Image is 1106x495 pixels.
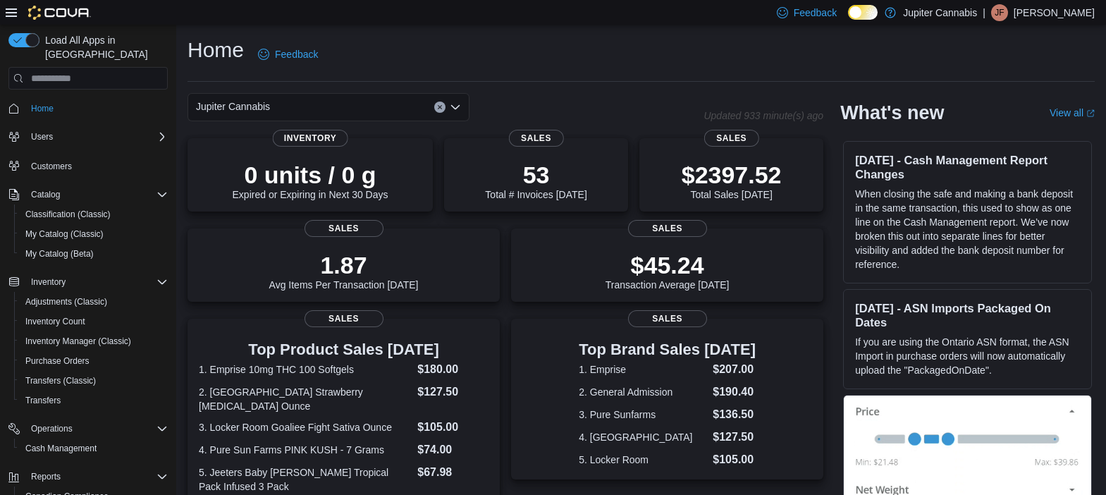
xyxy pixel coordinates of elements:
[1050,107,1095,118] a: View allExternal link
[855,187,1080,271] p: When closing the safe and making a bank deposit in the same transaction, this used to show as one...
[20,293,168,310] span: Adjustments (Classic)
[417,361,489,378] dd: $180.00
[450,102,461,113] button: Open list of options
[305,310,383,327] span: Sales
[25,248,94,259] span: My Catalog (Beta)
[31,471,61,482] span: Reports
[682,161,782,189] p: $2397.52
[269,251,419,279] p: 1.87
[794,6,837,20] span: Feedback
[20,353,95,369] a: Purchase Orders
[682,161,782,200] div: Total Sales [DATE]
[233,161,388,189] p: 0 units / 0 g
[713,406,756,423] dd: $136.50
[199,465,412,494] dt: 5. Jeeters Baby [PERSON_NAME] Tropical Pack Infused 3 Pack
[508,130,563,147] span: Sales
[20,440,168,457] span: Cash Management
[25,420,168,437] span: Operations
[20,206,168,223] span: Classification (Classic)
[275,47,318,61] span: Feedback
[25,274,71,291] button: Inventory
[840,102,944,124] h2: What's new
[25,375,96,386] span: Transfers (Classic)
[855,153,1080,181] h3: [DATE] - Cash Management Report Changes
[713,361,756,378] dd: $207.00
[713,429,756,446] dd: $127.50
[20,353,168,369] span: Purchase Orders
[628,220,707,237] span: Sales
[579,385,707,399] dt: 2. General Admission
[28,6,91,20] img: Cova
[20,372,102,389] a: Transfers (Classic)
[579,362,707,377] dt: 1. Emprise
[417,441,489,458] dd: $74.00
[579,341,756,358] h3: Top Brand Sales [DATE]
[31,161,72,172] span: Customers
[3,98,173,118] button: Home
[3,185,173,204] button: Catalog
[25,209,111,220] span: Classification (Classic)
[1014,4,1095,21] p: [PERSON_NAME]
[20,206,116,223] a: Classification (Classic)
[14,331,173,351] button: Inventory Manager (Classic)
[703,130,758,147] span: Sales
[983,4,985,21] p: |
[14,312,173,331] button: Inventory Count
[434,102,446,113] button: Clear input
[20,245,99,262] a: My Catalog (Beta)
[252,40,324,68] a: Feedback
[1086,109,1095,118] svg: External link
[995,4,1004,21] span: JF
[14,439,173,458] button: Cash Management
[25,336,131,347] span: Inventory Manager (Classic)
[273,130,348,147] span: Inventory
[14,391,173,410] button: Transfers
[20,245,168,262] span: My Catalog (Beta)
[14,204,173,224] button: Classification (Classic)
[25,158,78,175] a: Customers
[485,161,586,200] div: Total # Invoices [DATE]
[606,251,730,291] div: Transaction Average [DATE]
[20,226,109,243] a: My Catalog (Classic)
[20,226,168,243] span: My Catalog (Classic)
[20,293,113,310] a: Adjustments (Classic)
[199,362,412,377] dt: 1. Emprise 10mg THC 100 Softgels
[25,296,107,307] span: Adjustments (Classic)
[25,395,61,406] span: Transfers
[14,371,173,391] button: Transfers (Classic)
[39,33,168,61] span: Load All Apps in [GEOGRAPHIC_DATA]
[199,341,489,358] h3: Top Product Sales [DATE]
[417,464,489,481] dd: $67.98
[14,292,173,312] button: Adjustments (Classic)
[3,272,173,292] button: Inventory
[20,392,66,409] a: Transfers
[188,36,244,64] h1: Home
[855,335,1080,377] p: If you are using the Ontario ASN format, the ASN Import in purchase orders will now automatically...
[31,103,54,114] span: Home
[991,4,1008,21] div: Jazmin F
[25,355,90,367] span: Purchase Orders
[14,244,173,264] button: My Catalog (Beta)
[31,276,66,288] span: Inventory
[20,313,91,330] a: Inventory Count
[25,100,59,117] a: Home
[25,186,66,203] button: Catalog
[25,274,168,291] span: Inventory
[25,316,85,327] span: Inventory Count
[417,419,489,436] dd: $105.00
[199,385,412,413] dt: 2. [GEOGRAPHIC_DATA] Strawberry [MEDICAL_DATA] Ounce
[579,430,707,444] dt: 4. [GEOGRAPHIC_DATA]
[485,161,586,189] p: 53
[25,228,104,240] span: My Catalog (Classic)
[25,468,168,485] span: Reports
[14,351,173,371] button: Purchase Orders
[20,333,137,350] a: Inventory Manager (Classic)
[25,99,168,117] span: Home
[25,420,78,437] button: Operations
[628,310,707,327] span: Sales
[20,440,102,457] a: Cash Management
[20,372,168,389] span: Transfers (Classic)
[713,451,756,468] dd: $105.00
[703,110,823,121] p: Updated 933 minute(s) ago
